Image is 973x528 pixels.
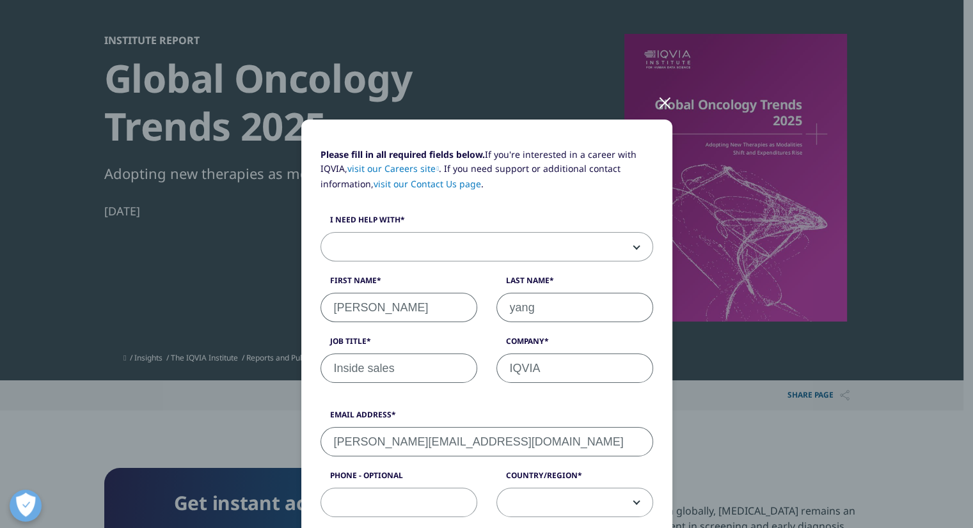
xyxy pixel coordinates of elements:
[320,214,653,232] label: I need help with
[320,148,653,201] p: If you're interested in a career with IQVIA, . If you need support or additional contact informat...
[347,162,439,175] a: visit our Careers site
[496,275,653,293] label: Last Name
[320,275,477,293] label: First Name
[496,336,653,353] label: Company
[496,470,653,488] label: Country/Region
[10,490,42,522] button: Open Preferences
[320,409,653,427] label: Email Address
[320,336,477,353] label: Job Title
[320,148,485,160] strong: Please fill in all required fields below.
[374,178,481,190] a: visit our Contact Us page
[320,470,477,488] label: Phone - Optional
